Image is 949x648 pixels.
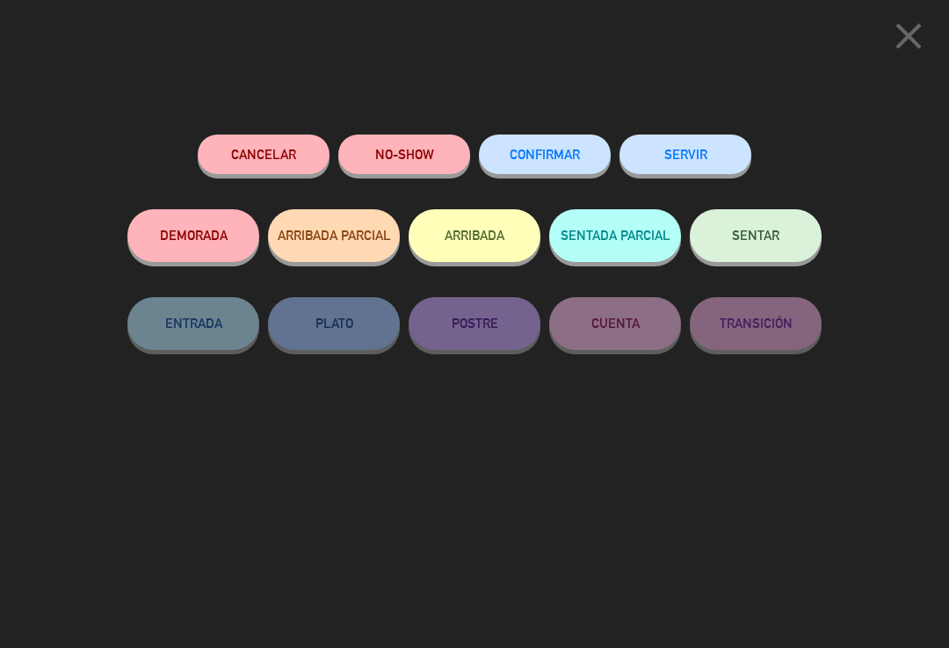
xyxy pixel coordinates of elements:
[690,209,822,262] button: SENTAR
[887,14,931,58] i: close
[549,297,681,350] button: CUENTA
[198,135,330,174] button: Cancelar
[127,297,259,350] button: ENTRADA
[690,297,822,350] button: TRANSICIÓN
[881,13,936,65] button: close
[409,297,540,350] button: POSTRE
[409,209,540,262] button: ARRIBADA
[278,228,391,243] span: ARRIBADA PARCIAL
[619,135,751,174] button: SERVIR
[268,209,400,262] button: ARRIBADA PARCIAL
[510,147,580,162] span: CONFIRMAR
[127,209,259,262] button: DEMORADA
[338,135,470,174] button: NO-SHOW
[268,297,400,350] button: PLATO
[732,228,779,243] span: SENTAR
[549,209,681,262] button: SENTADA PARCIAL
[479,135,611,174] button: CONFIRMAR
